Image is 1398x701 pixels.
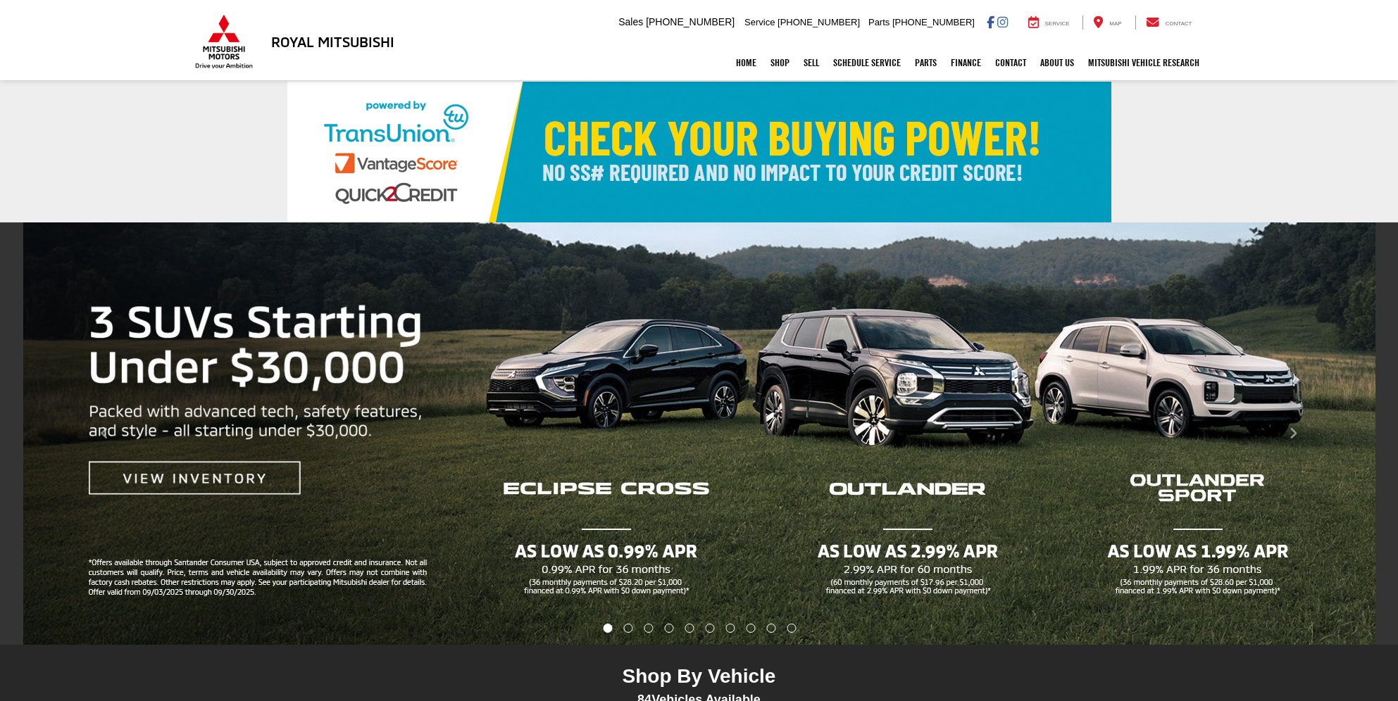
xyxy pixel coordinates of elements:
li: Go to slide number 7. [725,624,735,633]
li: Go to slide number 10. [787,624,796,633]
a: Home [729,45,763,80]
img: Mitsubishi [192,14,256,69]
a: Instagram: Click to visit our Instagram page [997,16,1008,27]
li: Go to slide number 9. [766,624,775,633]
li: Go to slide number 5. [685,624,694,633]
a: Mitsubishi Vehicle Research [1081,45,1206,80]
li: Go to slide number 2. [624,624,633,633]
a: About Us [1033,45,1081,80]
span: [PHONE_NUMBER] [778,17,860,27]
div: Shop By Vehicle [455,664,944,692]
a: Finance [944,45,988,80]
a: Contact [988,45,1033,80]
a: Facebook: Click to visit our Facebook page [987,16,994,27]
button: Click to view next picture. [1188,251,1398,617]
li: Go to slide number 3. [644,624,654,633]
span: Sales [618,16,643,27]
img: 3 SUVs Starting Under $30,000 [23,222,1375,645]
li: Go to slide number 8. [746,624,755,633]
img: Check Your Buying Power [287,82,1111,222]
li: Go to slide number 4. [665,624,674,633]
li: Go to slide number 1. [603,624,612,633]
a: Sell [797,45,826,80]
span: Service [1045,20,1070,27]
a: Map [1082,15,1132,30]
span: Map [1109,20,1121,27]
span: Service [744,17,775,27]
span: [PHONE_NUMBER] [892,17,975,27]
span: Parts [868,17,890,27]
span: [PHONE_NUMBER] [646,16,735,27]
a: Service [1018,15,1080,30]
span: Contact [1165,20,1192,27]
a: Shop [763,45,797,80]
a: Schedule Service: Opens in a new tab [826,45,908,80]
li: Go to slide number 6. [705,624,714,633]
a: Contact [1135,15,1203,30]
a: Parts: Opens in a new tab [908,45,944,80]
h3: Royal Mitsubishi [271,34,394,49]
